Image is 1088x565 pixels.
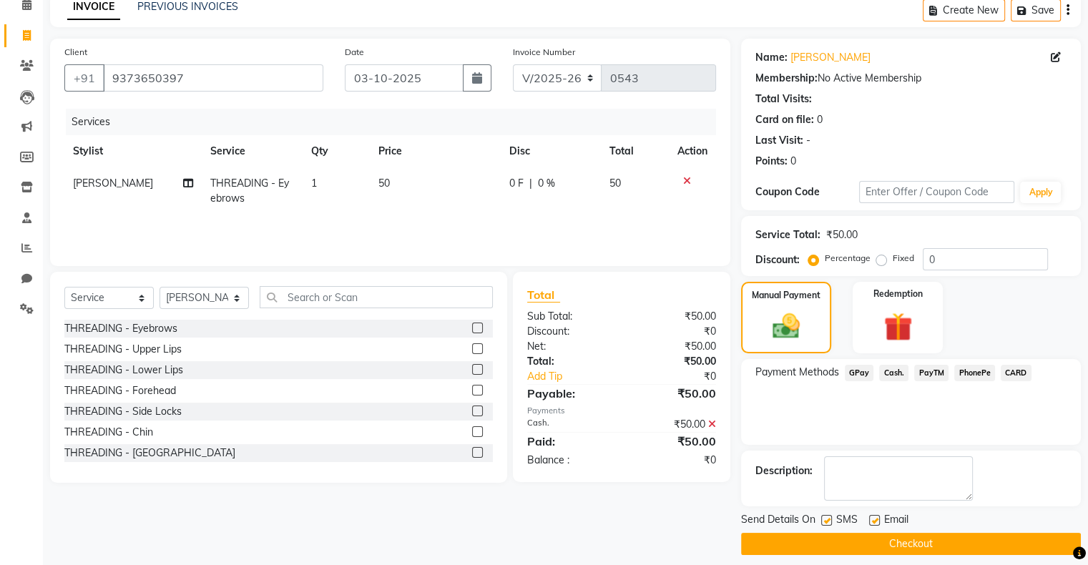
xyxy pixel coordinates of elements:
[527,288,560,303] span: Total
[538,176,555,191] span: 0 %
[202,135,303,167] th: Service
[210,177,289,205] span: THREADING - Eyebrows
[741,533,1081,555] button: Checkout
[859,181,1015,203] input: Enter Offer / Coupon Code
[755,133,803,148] div: Last Visit:
[516,339,622,354] div: Net:
[64,404,182,419] div: THREADING - Side Locks
[64,135,202,167] th: Stylist
[669,135,716,167] th: Action
[764,310,808,342] img: _cash.svg
[516,354,622,369] div: Total:
[752,289,820,302] label: Manual Payment
[311,177,317,190] span: 1
[516,324,622,339] div: Discount:
[509,176,524,191] span: 0 F
[64,342,182,357] div: THREADING - Upper Lips
[755,92,812,107] div: Total Visits:
[755,50,788,65] div: Name:
[622,433,727,450] div: ₹50.00
[370,135,501,167] th: Price
[516,309,622,324] div: Sub Total:
[755,252,800,267] div: Discount:
[825,252,871,265] label: Percentage
[873,288,923,300] label: Redemption
[378,177,390,190] span: 50
[639,369,726,384] div: ₹0
[826,227,858,242] div: ₹50.00
[622,417,727,432] div: ₹50.00
[875,309,921,345] img: _gift.svg
[513,46,575,59] label: Invoice Number
[755,463,813,478] div: Description:
[103,64,323,92] input: Search by Name/Mobile/Email/Code
[64,321,177,336] div: THREADING - Eyebrows
[73,177,153,190] span: [PERSON_NAME]
[64,363,183,378] div: THREADING - Lower Lips
[954,365,995,381] span: PhonePe
[755,154,788,169] div: Points:
[609,177,621,190] span: 50
[622,453,727,468] div: ₹0
[601,135,669,167] th: Total
[622,385,727,402] div: ₹50.00
[790,154,796,169] div: 0
[879,365,908,381] span: Cash.
[914,365,949,381] span: PayTM
[516,369,639,384] a: Add Tip
[755,185,859,200] div: Coupon Code
[755,71,1067,86] div: No Active Membership
[1001,365,1031,381] span: CARD
[66,109,727,135] div: Services
[64,425,153,440] div: THREADING - Chin
[64,46,87,59] label: Client
[755,227,820,242] div: Service Total:
[501,135,601,167] th: Disc
[845,365,874,381] span: GPay
[527,405,716,417] div: Payments
[622,339,727,354] div: ₹50.00
[755,112,814,127] div: Card on file:
[516,417,622,432] div: Cash.
[622,309,727,324] div: ₹50.00
[516,433,622,450] div: Paid:
[755,365,839,380] span: Payment Methods
[64,383,176,398] div: THREADING - Forehead
[741,512,815,530] span: Send Details On
[622,324,727,339] div: ₹0
[529,176,532,191] span: |
[790,50,871,65] a: [PERSON_NAME]
[893,252,914,265] label: Fixed
[64,64,104,92] button: +91
[806,133,810,148] div: -
[622,354,727,369] div: ₹50.00
[260,286,493,308] input: Search or Scan
[345,46,364,59] label: Date
[64,446,235,461] div: THREADING - [GEOGRAPHIC_DATA]
[516,385,622,402] div: Payable:
[755,71,818,86] div: Membership:
[836,512,858,530] span: SMS
[817,112,823,127] div: 0
[1020,182,1061,203] button: Apply
[303,135,370,167] th: Qty
[516,453,622,468] div: Balance :
[884,512,908,530] span: Email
